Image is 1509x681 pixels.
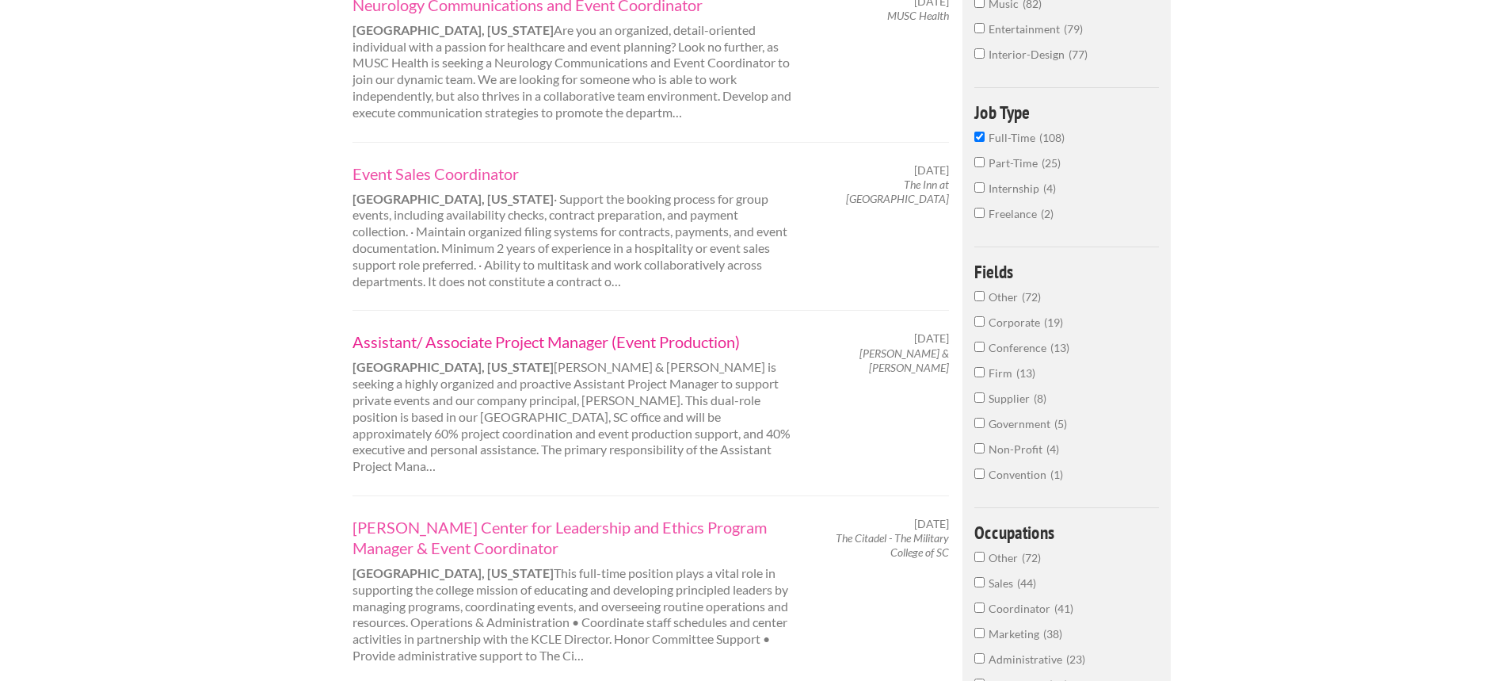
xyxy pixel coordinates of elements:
input: interior-design77 [974,48,985,59]
span: 77 [1069,48,1088,61]
strong: [GEOGRAPHIC_DATA], [US_STATE] [352,565,554,580]
span: 13 [1050,341,1069,354]
span: interior-design [989,48,1069,61]
span: 72 [1022,551,1041,564]
input: Corporate19 [974,316,985,327]
a: Event Sales Coordinator [352,163,793,184]
span: 23 [1066,652,1085,666]
em: MUSC Health [887,9,949,22]
span: 25 [1042,156,1061,170]
em: The Citadel - The Military College of SC [836,531,949,559]
span: Firm [989,366,1016,380]
span: Administrative [989,652,1066,666]
a: [PERSON_NAME] Center for Leadership and Ethics Program Manager & Event Coordinator [352,517,793,558]
span: 4 [1043,182,1056,195]
h4: Fields [974,262,1159,281]
span: Other [989,290,1022,304]
span: 5 [1054,417,1067,430]
input: Internship4 [974,182,985,193]
strong: [GEOGRAPHIC_DATA], [US_STATE] [352,22,554,37]
span: 41 [1054,602,1073,615]
input: Marketing38 [974,628,985,638]
span: 44 [1017,576,1036,590]
span: Sales [989,576,1017,590]
input: Supplier8 [974,392,985,403]
span: Freelance [989,207,1041,220]
input: entertainment79 [974,23,985,33]
div: [PERSON_NAME] & [PERSON_NAME] is seeking a highly organized and proactive Assistant Project Manag... [339,331,807,475]
span: Government [989,417,1054,430]
span: 19 [1044,316,1063,329]
span: [DATE] [914,517,949,531]
em: The Inn at [GEOGRAPHIC_DATA] [846,178,949,205]
input: Sales44 [974,577,985,587]
em: [PERSON_NAME] & [PERSON_NAME] [859,346,949,374]
input: Full-Time108 [974,132,985,142]
h4: Occupations [974,523,1159,541]
span: Coordinator [989,602,1054,615]
input: Convention1 [974,469,985,479]
input: Administrative23 [974,653,985,664]
span: entertainment [989,22,1064,36]
span: [DATE] [914,163,949,178]
span: Non-profit [989,442,1046,456]
input: Other72 [974,291,985,301]
span: Part-Time [989,156,1042,170]
input: Firm13 [974,367,985,377]
span: Conference [989,341,1050,354]
input: Conference13 [974,342,985,352]
span: [DATE] [914,331,949,346]
span: Full-Time [989,131,1039,144]
input: Coordinator41 [974,603,985,613]
input: Part-Time25 [974,157,985,167]
span: 2 [1041,207,1054,220]
span: 108 [1039,131,1065,144]
h4: Job Type [974,103,1159,121]
input: Government5 [974,418,985,428]
span: 38 [1043,627,1062,641]
div: This full-time position plays a vital role in supporting the college mission of educating and dev... [339,517,807,664]
span: Internship [989,182,1043,195]
a: Assistant/ Associate Project Manager (Event Production) [352,331,793,352]
input: Other72 [974,552,985,562]
span: Supplier [989,392,1034,405]
span: 1 [1050,468,1063,481]
span: Other [989,551,1022,564]
input: Freelance2 [974,208,985,218]
span: 72 [1022,290,1041,304]
strong: [GEOGRAPHIC_DATA], [US_STATE] [352,359,554,374]
span: 13 [1016,366,1035,380]
span: 4 [1046,442,1059,456]
div: · Support the booking process for group events, including availability checks, contract preparati... [339,163,807,290]
span: Convention [989,468,1050,481]
strong: [GEOGRAPHIC_DATA], [US_STATE] [352,191,554,206]
span: Corporate [989,316,1044,329]
span: 79 [1064,22,1083,36]
span: Marketing [989,627,1043,641]
span: 8 [1034,392,1046,405]
input: Non-profit4 [974,443,985,453]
